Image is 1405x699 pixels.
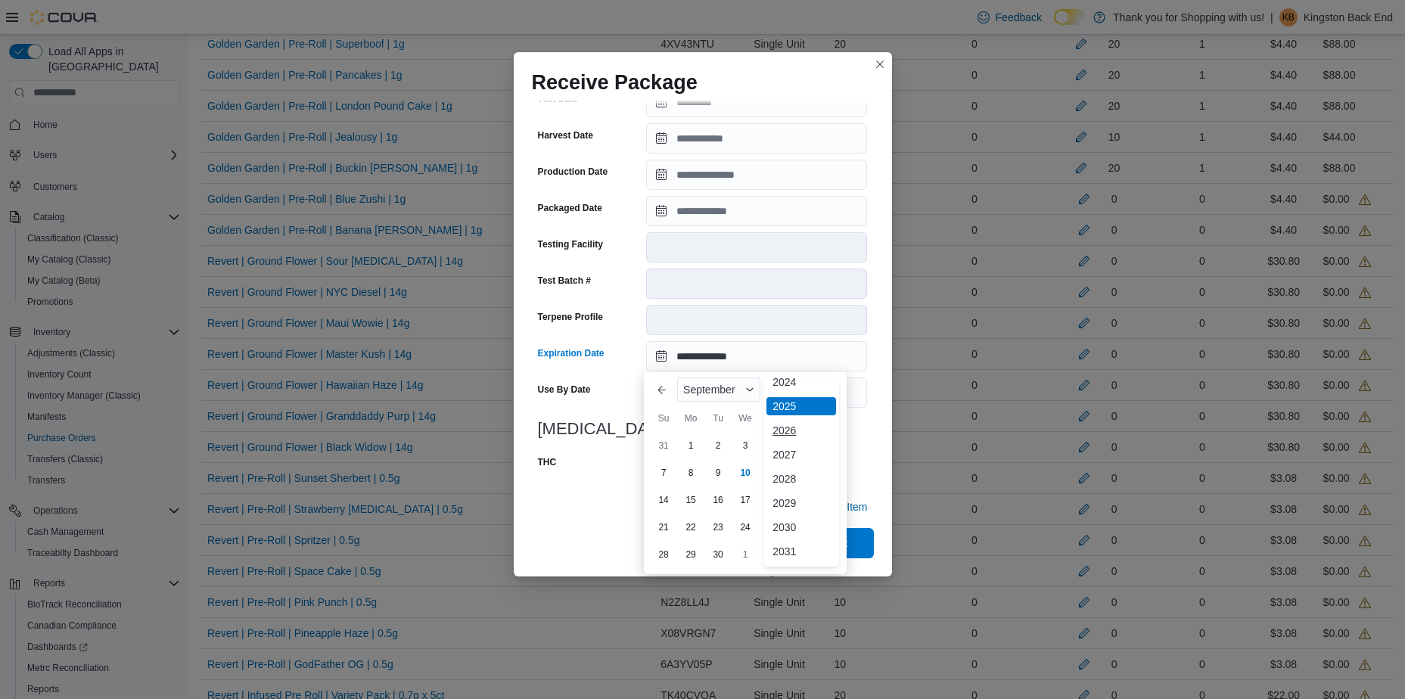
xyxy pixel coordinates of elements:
div: 2029 [766,494,836,512]
div: day-25 [760,515,785,539]
div: day-11 [760,461,785,485]
button: Previous Month [650,377,674,402]
div: day-2 [760,542,785,567]
div: day-2 [706,433,730,458]
div: Th [760,406,785,430]
div: 2026 [766,421,836,440]
div: 2025 [766,397,836,415]
div: Mo [679,406,703,430]
div: day-3 [733,433,757,458]
span: September [683,384,735,396]
input: Press the down key to open a popover containing a calendar. [646,87,867,117]
label: Terpene Profile [538,311,603,323]
div: day-17 [733,488,757,512]
div: Button. Open the month selector. September is currently selected. [677,377,760,402]
div: day-22 [679,515,703,539]
div: Su [651,406,676,430]
label: Use By Date [538,384,591,396]
div: day-18 [760,488,785,512]
div: 2030 [766,518,836,536]
label: Testing Facility [538,238,603,250]
div: day-23 [706,515,730,539]
h1: Receive Package [532,70,698,95]
label: THC [538,456,557,468]
div: day-1 [679,433,703,458]
label: Harvest Date [538,129,593,141]
input: Press the down key to open a popover containing a calendar. [646,123,867,154]
h3: [MEDICAL_DATA] [538,420,868,438]
div: day-30 [706,542,730,567]
div: day-16 [706,488,730,512]
div: day-29 [679,542,703,567]
div: day-21 [651,515,676,539]
label: Packaged Date [538,202,602,214]
div: 2027 [766,446,836,464]
div: day-31 [651,433,676,458]
input: Press the down key to open a popover containing a calendar. [646,160,867,190]
div: day-24 [733,515,757,539]
div: day-28 [651,542,676,567]
div: We [733,406,757,430]
button: Closes this modal window [871,55,889,73]
div: day-14 [651,488,676,512]
div: 2024 [766,373,836,391]
div: day-10 [733,461,757,485]
div: day-4 [760,433,785,458]
label: Production Date [538,166,608,178]
div: September, 2025 [650,432,841,568]
label: Test Batch # [538,275,591,287]
div: day-1 [733,542,757,567]
label: Expiration Date [538,347,605,359]
div: day-15 [679,488,703,512]
div: Tu [706,406,730,430]
div: day-9 [706,461,730,485]
div: day-7 [651,461,676,485]
div: 2031 [766,542,836,561]
div: 2028 [766,470,836,488]
div: day-8 [679,461,703,485]
input: Press the down key to open a popover containing a calendar. [646,196,867,226]
input: Press the down key to enter a popover containing a calendar. Press the escape key to close the po... [646,341,867,371]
